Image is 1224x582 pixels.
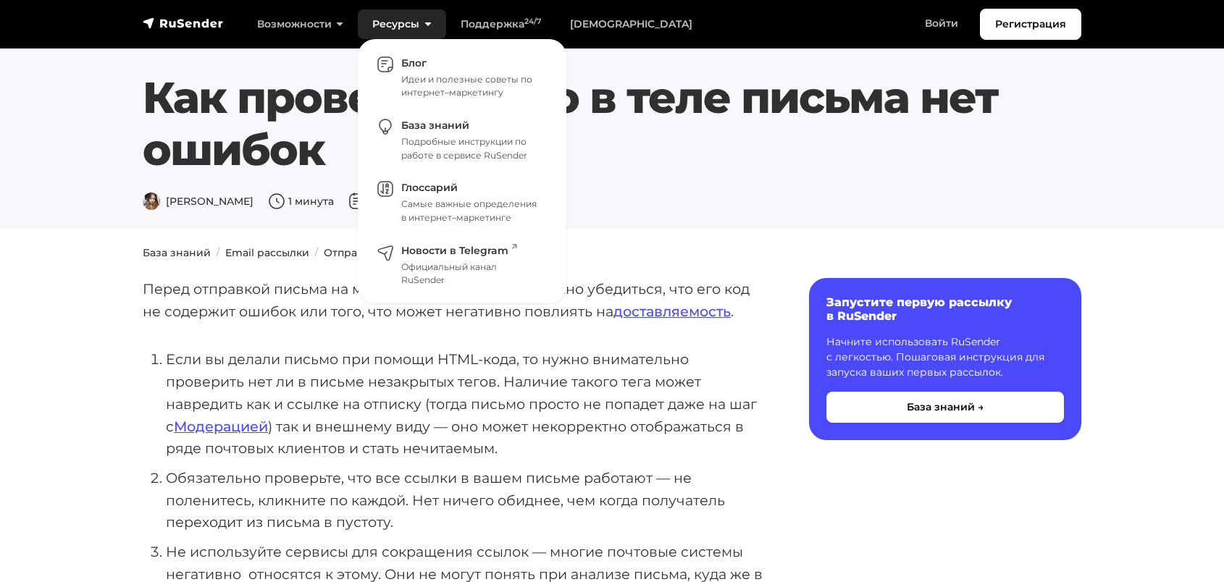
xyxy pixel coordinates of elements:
[166,348,763,460] li: Если вы делали письмо при помощи HTML-кода, то нужно внимательно проверить нет ли в письме незакр...
[401,135,542,162] div: Подробные инструкции по работе в сервисе RuSender
[826,392,1064,423] button: База знаний →
[401,198,542,224] div: Самые важные определения в интернет–маркетинге
[365,46,559,109] a: Блог Идеи и полезные советы по интернет–маркетингу
[143,16,224,30] img: RuSender
[143,246,211,259] a: База знаний
[365,109,559,171] a: База знаний Подробные инструкции по работе в сервисе RuSender
[365,234,559,296] a: Новости в Telegram Официальный канал RuSender
[243,9,358,39] a: Возможности
[324,246,462,259] a: Отправка email рассылки
[401,261,542,287] div: Официальный канал RuSender
[268,193,285,210] img: Время чтения
[348,193,366,210] img: Дата публикации
[809,278,1081,440] a: Запустите первую рассылку в RuSender Начните использовать RuSender с легкостью. Пошаговая инструк...
[174,418,268,435] a: Модерацией
[401,73,542,100] div: Идеи и полезные советы по интернет–маркетингу
[225,246,309,259] a: Email рассылки
[826,295,1064,323] h6: Запустите первую рассылку в RuSender
[826,334,1064,380] p: Начните использовать RuSender с легкостью. Пошаговая инструкция для запуска ваших первых рассылок.
[143,72,1081,176] h1: Как проверить, что в теле письма нет ошибок
[134,245,1090,261] nav: breadcrumb
[401,181,458,194] span: Глоссарий
[910,9,973,38] a: Войти
[166,467,763,533] li: Обязательно проверьте, что все ссылки в вашем письме работают — не поленитесь, кликните по каждой...
[401,56,427,69] span: Блог
[524,17,541,26] sup: 24/7
[401,119,469,132] span: База знаний
[613,303,731,320] a: доставляемость
[446,9,556,39] a: Поддержка24/7
[143,278,763,322] p: Перед отправкой письма на модерацию обязательно нужно убедиться, что его код не содержит ошибок и...
[365,172,559,234] a: Глоссарий Самые важные определения в интернет–маркетинге
[358,9,445,39] a: Ресурсы
[401,244,517,257] span: Новости в Telegram
[348,195,440,208] span: 25 июля 2024
[268,195,334,208] span: 1 минута
[980,9,1081,40] a: Регистрация
[556,9,707,39] a: [DEMOGRAPHIC_DATA]
[143,195,253,208] span: [PERSON_NAME]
